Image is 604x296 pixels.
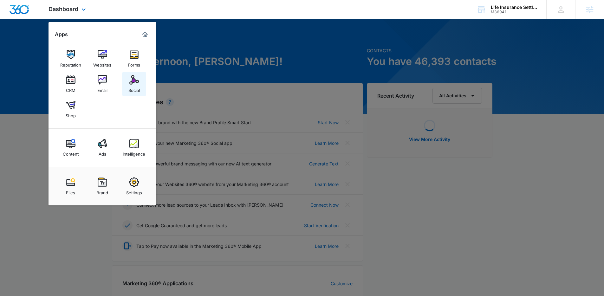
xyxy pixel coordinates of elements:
div: Email [97,85,107,93]
a: Settings [122,174,146,198]
div: Content [63,148,79,157]
a: Forms [122,47,146,71]
div: Shop [66,110,76,118]
div: CRM [66,85,75,93]
a: Content [59,136,83,160]
a: Files [59,174,83,198]
div: Ads [99,148,106,157]
a: Websites [90,47,114,71]
div: account name [491,5,537,10]
a: Email [90,72,114,96]
h2: Apps [55,31,68,37]
div: Files [66,187,75,195]
a: Brand [90,174,114,198]
div: Websites [93,59,111,68]
a: Social [122,72,146,96]
a: Marketing 360® Dashboard [140,29,150,40]
div: Brand [96,187,108,195]
a: Shop [59,97,83,121]
div: Forms [128,59,140,68]
div: account id [491,10,537,14]
div: Settings [126,187,142,195]
a: CRM [59,72,83,96]
a: Reputation [59,47,83,71]
span: Dashboard [49,6,78,12]
div: Social [128,85,140,93]
a: Ads [90,136,114,160]
div: Reputation [60,59,81,68]
a: Intelligence [122,136,146,160]
div: Intelligence [123,148,145,157]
